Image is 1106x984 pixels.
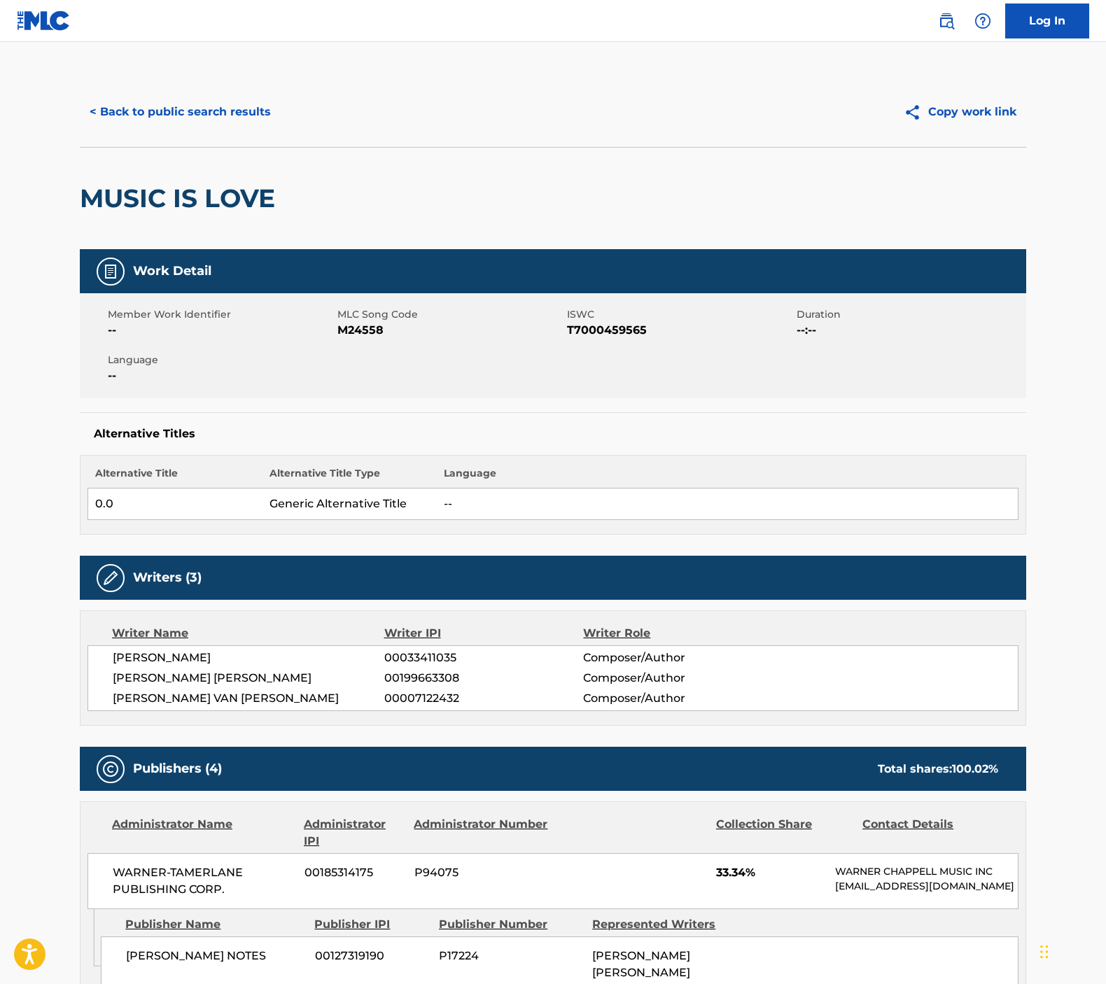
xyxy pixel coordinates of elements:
span: -- [108,322,334,339]
span: Language [108,353,334,367]
span: [PERSON_NAME] VAN [PERSON_NAME] [113,690,384,707]
img: Work Detail [102,263,119,280]
h2: MUSIC IS LOVE [80,183,282,214]
span: P94075 [414,864,550,881]
h5: Work Detail [133,263,211,279]
h5: Publishers (4) [133,761,222,777]
a: Public Search [932,7,960,35]
span: Composer/Author [583,670,764,687]
img: search [938,13,955,29]
div: Administrator Name [112,816,293,850]
div: Contact Details [862,816,998,850]
span: 00033411035 [384,649,583,666]
span: [PERSON_NAME] [PERSON_NAME] [592,949,690,979]
span: 00199663308 [384,670,583,687]
th: Alternative Title Type [262,466,437,489]
td: Generic Alternative Title [262,489,437,520]
span: Duration [797,307,1023,322]
h5: Alternative Titles [94,427,1012,441]
span: Member Work Identifier [108,307,334,322]
div: Writer IPI [384,625,584,642]
div: Administrator IPI [304,816,403,850]
span: M24558 [337,322,563,339]
div: Writer Role [583,625,764,642]
span: [PERSON_NAME] [113,649,384,666]
div: Publisher IPI [314,916,428,933]
span: 00185314175 [304,864,404,881]
iframe: Chat Widget [1036,917,1106,984]
span: WARNER-TAMERLANE PUBLISHING CORP. [113,864,294,898]
td: -- [437,489,1018,520]
span: T7000459565 [567,322,793,339]
div: Publisher Number [439,916,582,933]
img: MLC Logo [17,10,71,31]
span: [PERSON_NAME] NOTES [126,948,304,964]
span: ISWC [567,307,793,322]
a: Log In [1005,3,1089,38]
div: Help [969,7,997,35]
span: 00007122432 [384,690,583,707]
th: Language [437,466,1018,489]
span: 00127319190 [315,948,428,964]
span: Composer/Author [583,690,764,707]
td: 0.0 [88,489,262,520]
div: Collection Share [716,816,852,850]
h5: Writers (3) [133,570,202,586]
span: 100.02 % [952,762,998,775]
span: --:-- [797,322,1023,339]
button: Copy work link [894,94,1026,129]
div: Writer Name [112,625,384,642]
span: P17224 [439,948,582,964]
img: Writers [102,570,119,586]
img: Copy work link [904,104,928,121]
span: -- [108,367,334,384]
img: help [974,13,991,29]
span: [PERSON_NAME] [PERSON_NAME] [113,670,384,687]
div: Publisher Name [125,916,304,933]
th: Alternative Title [88,466,262,489]
p: [EMAIL_ADDRESS][DOMAIN_NAME] [835,879,1018,894]
div: Drag [1040,931,1049,973]
span: 33.34% [716,864,825,881]
p: WARNER CHAPPELL MUSIC INC [835,864,1018,879]
div: Represented Writers [592,916,735,933]
div: Administrator Number [414,816,549,850]
button: < Back to public search results [80,94,281,129]
span: MLC Song Code [337,307,563,322]
img: Publishers [102,761,119,778]
span: Composer/Author [583,649,764,666]
div: Total shares: [878,761,998,778]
